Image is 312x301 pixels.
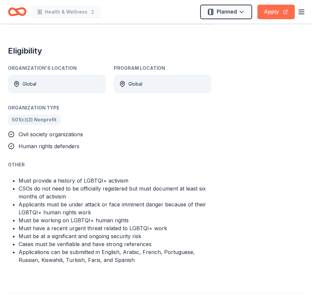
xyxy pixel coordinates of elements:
li: Must provide a history of LGBTQI+ activism [19,177,211,185]
button: Health & Wellness [32,5,101,19]
div: Other [8,161,211,169]
div: Organization Type [8,104,211,112]
span: Planned [217,7,237,16]
span: Health & Wellness [45,8,87,16]
div: Global [128,80,142,88]
li: CSOs do not need to be officially registered but must document at least six months of activism [19,185,211,200]
li: Must be working on LGBTQI+ human rights [19,216,211,224]
div: Global [22,80,36,88]
div: Program Location [114,64,212,72]
li: Applicants must be under attack or face imminent danger because of their LGBTQI+ human rights work [19,200,211,216]
span: 501(c)(3) Nonprofit [12,116,57,124]
a: Home [8,4,26,20]
button: Apply [257,5,295,19]
li: Applications can be submitted in English, Arabic, French, Portuguese, Russian, Kiswahili, Turkish... [19,248,211,264]
h2: Eligibility [8,46,211,56]
span: Human rights defenders [19,143,79,150]
li: Cases must be verifiable and have strong references [19,240,211,248]
span: Civil society organizations [19,131,83,138]
button: Planned [200,5,252,19]
div: Organization's Location [8,64,106,72]
a: 501(c)(3) Nonprofit [8,114,61,125]
li: Must be at a significant and ongoing security risk [19,232,211,240]
li: Must have a recent urgent threat related to LGBTQI+ work [19,224,211,232]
